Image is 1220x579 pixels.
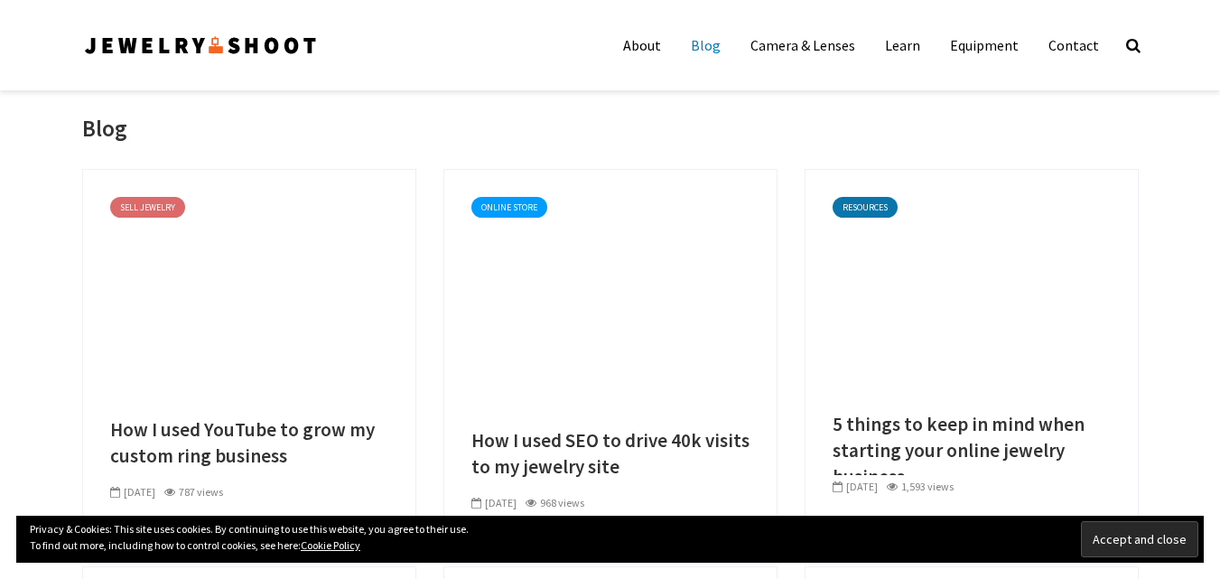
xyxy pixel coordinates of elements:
[833,412,1111,490] a: 5 things to keep in mind when starting your online jewelry business
[82,31,319,60] img: Jewelry Photographer Bay Area - San Francisco | Nationwide via Mail
[833,480,878,493] span: [DATE]
[1035,27,1113,63] a: Contact
[887,479,954,495] div: 1,593 views
[83,272,415,290] a: How I used YouTube to grow my custom ring business
[164,484,223,500] div: 787 views
[110,197,185,218] a: Sell Jewelry
[526,495,584,511] div: 968 views
[833,197,898,218] a: Resources
[82,114,127,144] h1: Blog
[471,428,750,480] a: How I used SEO to drive 40k visits to my jewelry site
[610,27,675,63] a: About
[471,197,547,218] a: Online Store
[471,496,517,509] span: [DATE]
[871,27,934,63] a: Learn
[110,417,388,469] a: How I used YouTube to grow my custom ring business
[737,27,869,63] a: Camera & Lenses
[806,269,1138,287] a: 5 things to keep in mind when starting your online jewelry business
[677,27,734,63] a: Blog
[1081,521,1198,557] input: Accept and close
[444,277,777,295] a: How I used SEO to drive 40k visits to my jewelry site
[16,516,1204,563] div: Privacy & Cookies: This site uses cookies. By continuing to use this website, you agree to their ...
[110,485,155,499] span: [DATE]
[301,538,360,552] a: Cookie Policy
[936,27,1032,63] a: Equipment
